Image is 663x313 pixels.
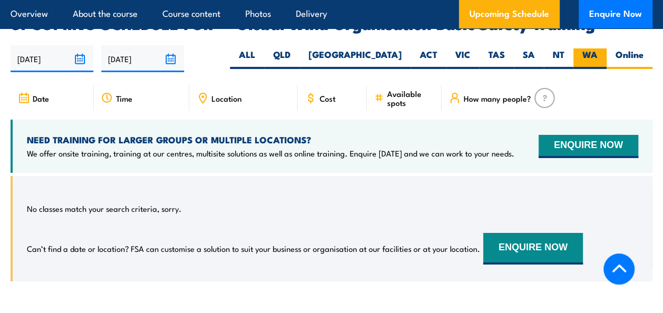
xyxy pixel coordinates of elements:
[387,89,434,107] span: Available spots
[11,45,93,72] input: From date
[116,94,132,103] span: Time
[446,48,479,69] label: VIC
[212,94,242,103] span: Location
[27,134,514,145] h4: NEED TRAINING FOR LARGER GROUPS OR MULTIPLE LOCATIONS?
[479,48,514,69] label: TAS
[230,48,264,69] label: ALL
[514,48,544,69] label: SA
[11,16,652,30] h2: UPCOMING SCHEDULE FOR - "Global Wind Organisation Basic Safety Training"
[320,94,335,103] span: Cost
[544,48,573,69] label: NT
[101,45,184,72] input: To date
[411,48,446,69] label: ACT
[264,48,300,69] label: QLD
[300,48,411,69] label: [GEOGRAPHIC_DATA]
[27,203,181,214] p: No classes match your search criteria, sorry.
[27,243,480,254] p: Can’t find a date or location? FSA can customise a solution to suit your business or organisation...
[573,48,607,69] label: WA
[607,48,652,69] label: Online
[539,135,638,158] button: ENQUIRE NOW
[27,148,514,159] p: We offer onsite training, training at our centres, multisite solutions as well as online training...
[33,94,49,103] span: Date
[464,94,531,103] span: How many people?
[483,233,583,265] button: ENQUIRE NOW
